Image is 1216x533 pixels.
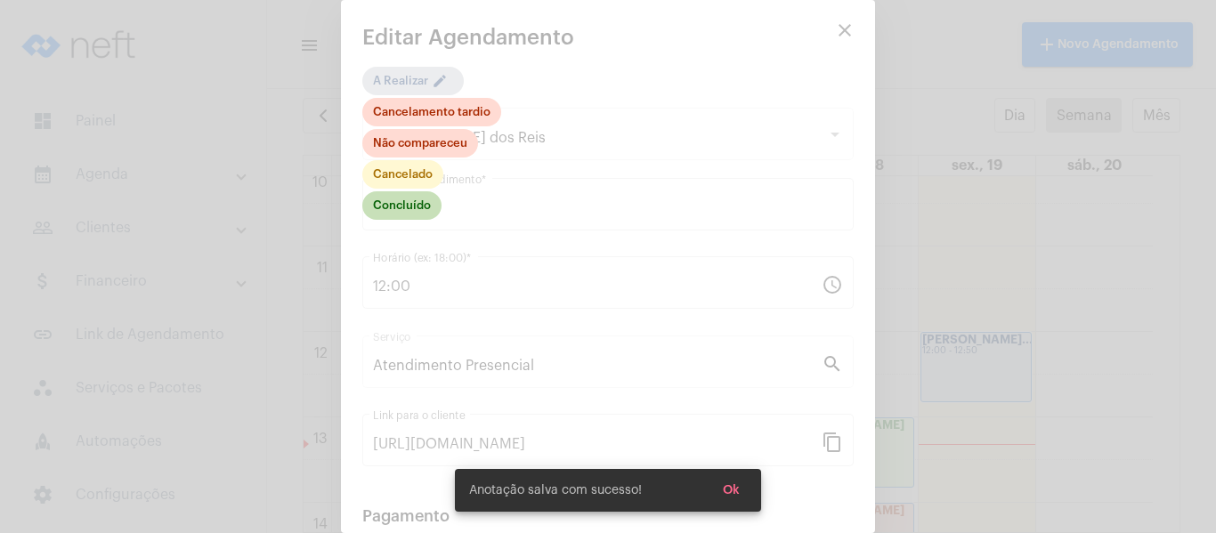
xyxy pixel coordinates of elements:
[362,98,501,126] mat-chip: Cancelamento tardio
[723,484,740,497] span: Ok
[362,160,443,189] mat-chip: Cancelado
[362,191,442,220] mat-chip: Concluído
[469,481,642,499] span: Anotação salva com sucesso!
[709,474,754,506] button: Ok
[362,129,478,157] mat-chip: Não compareceu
